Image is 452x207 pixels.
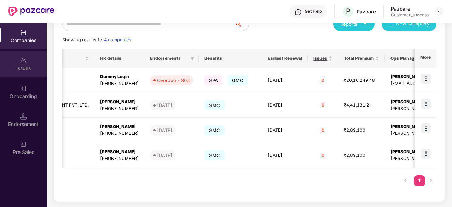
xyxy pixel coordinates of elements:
[100,123,139,130] div: [PERSON_NAME]
[20,29,27,36] img: svg+xml;base64,PHN2ZyBpZD0iQ29tcGFuaWVzIiB4bWxucz0iaHR0cDovL3d3dy53My5vcmcvMjAwMC9zdmciIHdpZHRoPS...
[421,74,431,84] img: icon
[421,149,431,159] img: icon
[204,125,225,135] span: GMC
[338,49,385,68] th: Total Premium
[104,37,132,42] span: 4 companies.
[363,22,367,26] span: caret-down
[344,127,379,134] div: ₹2,89,100
[20,57,27,64] img: svg+xml;base64,PHN2ZyBpZD0iSXNzdWVzX2Rpc2FibGVkIiB4bWxucz0iaHR0cDovL3d3dy53My5vcmcvMjAwMC9zdmciIH...
[204,150,225,160] span: GMC
[357,8,376,15] div: Pazcare
[262,49,308,68] th: Earliest Renewal
[100,149,139,155] div: [PERSON_NAME]
[190,56,195,61] span: filter
[313,127,332,134] div: 0
[429,178,433,183] span: right
[436,8,442,14] img: svg+xml;base64,PHN2ZyBpZD0iRHJvcGRvd24tMzJ4MzIiIHhtbG5zPSJodHRwOi8vd3d3LnczLm9yZy8yMDAwL3N2ZyIgd2...
[204,100,225,110] span: GMC
[100,130,139,137] div: [PHONE_NUMBER]
[340,21,367,28] div: Reports
[344,102,379,109] div: ₹4,41,131.2
[425,175,436,186] li: Next Page
[20,85,27,92] img: svg+xml;base64,PHN2ZyB3aWR0aD0iMjAiIGhlaWdodD0iMjAiIHZpZXdCb3g9IjAgMCAyMCAyMCIgZmlsbD0ibm9uZSIgeG...
[391,5,429,12] div: Pazcare
[157,102,172,109] div: [DATE]
[313,152,332,159] div: 0
[157,152,172,159] div: [DATE]
[199,49,262,68] th: Benefits
[415,49,436,68] th: More
[344,152,379,159] div: ₹2,89,100
[344,77,379,84] div: ₹20,16,249.48
[234,21,249,27] span: search
[313,56,327,61] span: Issues
[262,93,308,118] td: [DATE]
[421,99,431,109] img: icon
[234,17,249,31] button: search
[150,56,187,61] span: Endorsements
[389,22,393,27] span: plus
[313,102,332,109] div: 0
[308,49,338,68] th: Issues
[94,49,144,68] th: HR details
[204,75,222,85] span: GPA
[262,68,308,93] td: [DATE]
[20,141,27,148] img: svg+xml;base64,PHN2ZyB3aWR0aD0iMjAiIGhlaWdodD0iMjAiIHZpZXdCb3g9IjAgMCAyMCAyMCIgZmlsbD0ibm9uZSIgeG...
[295,8,302,16] img: svg+xml;base64,PHN2ZyBpZD0iSGVscC0zMngzMiIgeG1sbnM9Imh0dHA6Ly93d3cudzMub3JnLzIwMDAvc3ZnIiB3aWR0aD...
[8,7,54,16] img: New Pazcare Logo
[20,113,27,120] img: svg+xml;base64,PHN2ZyB3aWR0aD0iMTQuNSIgaGVpZ2h0PSIxNC41IiB2aWV3Qm94PSIwIDAgMTYgMTYiIGZpbGw9Im5vbm...
[414,175,425,186] a: 1
[262,143,308,168] td: [DATE]
[100,155,139,162] div: [PHONE_NUMBER]
[396,21,430,28] span: New Company
[262,118,308,143] td: [DATE]
[189,54,196,63] span: filter
[305,8,322,14] div: Get Help
[421,123,431,133] img: icon
[100,99,139,105] div: [PERSON_NAME]
[344,56,374,61] span: Total Premium
[100,105,139,112] div: [PHONE_NUMBER]
[62,37,132,42] span: Showing results for
[100,74,139,80] div: Dummy Login
[382,17,436,31] button: plusNew Company
[157,127,172,134] div: [DATE]
[157,77,190,84] div: Overdue - 80d
[228,75,248,85] span: GMC
[400,175,411,186] button: left
[391,12,429,18] div: Customer_success
[403,178,407,183] span: left
[313,77,332,84] div: 0
[400,175,411,186] li: Previous Page
[425,175,436,186] button: right
[100,80,139,87] div: [PHONE_NUMBER]
[346,7,350,16] span: P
